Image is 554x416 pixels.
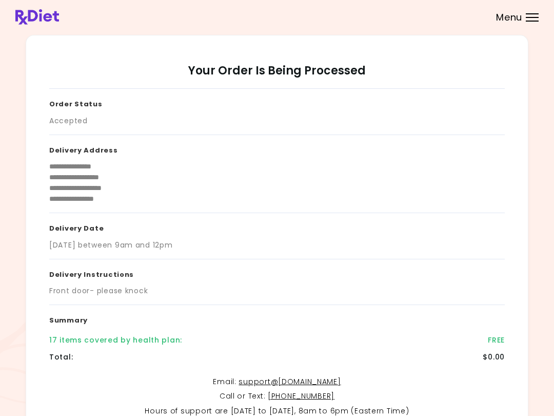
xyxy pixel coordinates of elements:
[483,352,505,363] div: $0.00
[239,376,341,387] a: support@[DOMAIN_NAME]
[49,89,505,116] h3: Order Status
[49,390,505,403] p: Call or Text :
[49,286,148,296] div: Front door- please knock
[49,240,172,251] div: [DATE] between 9am and 12pm
[15,9,59,25] img: RxDiet
[49,352,73,363] div: Total :
[49,135,505,162] h3: Delivery Address
[49,376,505,388] p: Email :
[49,259,505,286] h3: Delivery Instructions
[49,213,505,240] h3: Delivery Date
[49,305,505,332] h3: Summary
[488,335,505,346] div: FREE
[496,13,522,22] span: Menu
[268,391,334,401] a: [PHONE_NUMBER]
[49,64,505,89] h2: Your Order Is Being Processed
[49,335,182,346] div: 17 items covered by health plan :
[49,116,88,126] div: Accepted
